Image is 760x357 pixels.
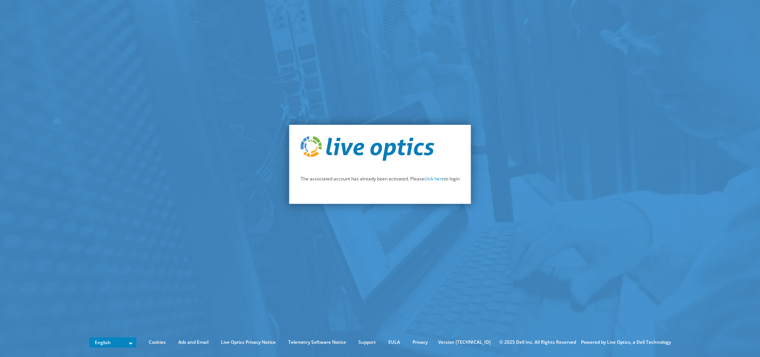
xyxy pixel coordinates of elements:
[496,338,580,346] li: © 2025 Dell Inc. All Rights Reserved
[407,338,433,346] a: Privacy
[383,338,406,346] a: EULA
[301,136,434,161] img: live_optics_svg.svg
[424,175,444,182] a: click here
[143,338,171,346] a: Cookies
[283,338,352,346] a: Telemetry Software Notice
[215,338,281,346] a: Live Optics Privacy Notice
[173,338,214,346] a: Ads and Email
[353,338,382,346] a: Support
[301,175,460,183] p: The associated account has already been activated. Please to login
[581,338,671,346] li: Powered by Live Optics, a Dell Technology
[434,338,494,346] li: Version [TECHNICAL_ID]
